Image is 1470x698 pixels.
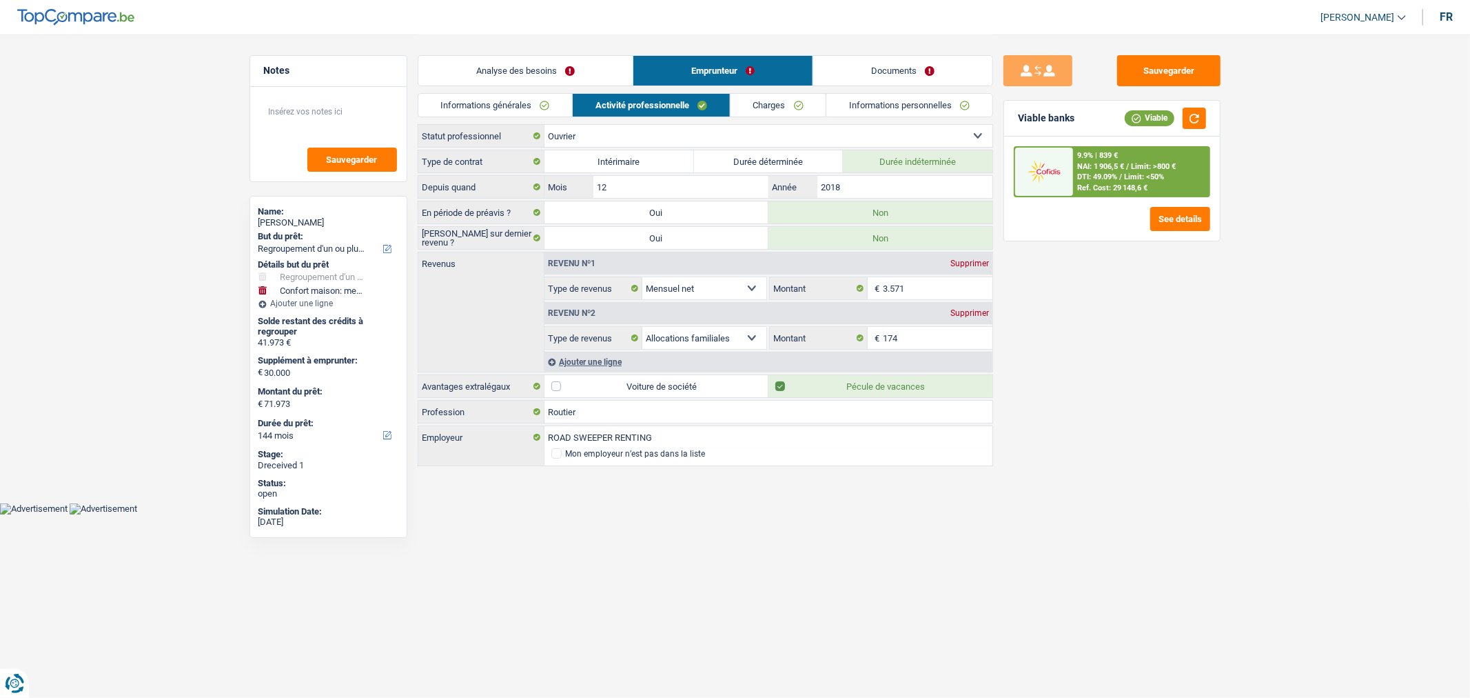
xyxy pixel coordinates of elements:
label: Non [768,227,992,249]
div: 9.9% | 839 € [1077,151,1118,160]
span: € [258,399,263,410]
label: Montant [770,277,868,299]
div: Name: [258,206,398,217]
label: Revenus [418,252,544,268]
label: Depuis quand [418,176,544,198]
span: € [258,367,263,378]
a: Analyse des besoins [418,56,633,86]
label: Année [768,176,817,198]
img: Advertisement [70,503,137,515]
span: NAI: 1 906,5 € [1077,162,1124,171]
div: Mon employeur n’est pas dans la liste [565,450,705,458]
h5: Notes [264,65,393,77]
label: En période de préavis ? [418,201,544,223]
div: Ref. Cost: 29 148,6 € [1077,183,1147,192]
div: Stage: [258,449,398,460]
label: Durée indéterminée [843,150,992,172]
div: Supprimer [947,259,992,268]
div: fr [1440,10,1453,23]
a: Activité professionnelle [573,94,730,117]
a: [PERSON_NAME] [1309,6,1406,29]
div: open [258,488,398,499]
span: Sauvegarder [327,155,378,164]
label: Voiture de société [544,375,768,397]
label: Avantages extralégaux [418,375,544,397]
div: Dreceived 1 [258,460,398,471]
input: AAAA [817,176,992,198]
span: / [1119,172,1122,181]
label: Pécule de vacances [768,375,992,397]
a: Informations personnelles [826,94,992,117]
button: See details [1150,207,1210,231]
div: Ajouter une ligne [544,352,992,372]
div: Ajouter une ligne [258,299,398,308]
a: Emprunteur [633,56,813,86]
span: € [868,277,883,299]
span: € [868,327,883,349]
span: / [1126,162,1129,171]
span: Limit: >800 € [1131,162,1176,171]
div: Revenu nº2 [544,309,599,317]
label: Durée déterminée [694,150,844,172]
label: Profession [418,401,544,423]
div: 41.973 € [258,337,398,348]
div: Simulation Date: [258,506,398,517]
label: Oui [544,201,768,223]
img: TopCompare Logo [17,9,134,26]
label: Mois [544,176,593,198]
label: Type de revenus [544,277,642,299]
a: Charges [731,94,826,117]
div: Status: [258,478,398,489]
input: MM [593,176,768,198]
a: Informations générales [418,94,573,117]
label: Supplément à emprunter: [258,355,396,366]
label: But du prêt: [258,231,396,242]
label: Non [768,201,992,223]
img: Cofidis [1019,159,1070,184]
label: Montant du prêt: [258,386,396,397]
input: Cherchez votre employeur [544,426,992,448]
div: [DATE] [258,517,398,528]
div: [PERSON_NAME] [258,217,398,228]
div: Viable [1125,110,1174,126]
label: Montant [770,327,868,349]
button: Sauvegarder [1117,55,1221,86]
label: Statut professionnel [418,125,544,147]
div: Supprimer [947,309,992,317]
div: Revenu nº1 [544,259,599,268]
a: Documents [813,56,992,86]
button: Sauvegarder [307,148,397,172]
div: Viable banks [1018,112,1074,124]
div: Solde restant des crédits à regrouper [258,316,398,337]
div: Détails but du prêt [258,259,398,270]
label: Oui [544,227,768,249]
label: Type de contrat [418,150,544,172]
span: [PERSON_NAME] [1320,12,1394,23]
label: Intérimaire [544,150,694,172]
label: Durée du prêt: [258,418,396,429]
label: Employeur [418,426,544,448]
label: [PERSON_NAME] sur dernier revenu ? [418,227,544,249]
label: Type de revenus [544,327,642,349]
span: Limit: <50% [1124,172,1164,181]
span: DTI: 49.09% [1077,172,1117,181]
